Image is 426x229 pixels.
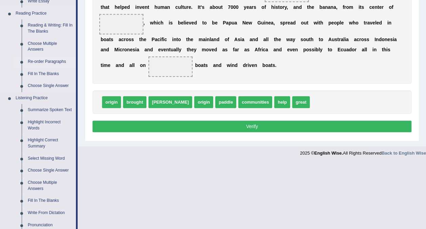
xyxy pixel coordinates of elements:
[361,4,364,10] b: s
[303,37,306,42] b: o
[296,4,299,10] b: n
[261,20,264,25] b: u
[210,4,212,10] b: a
[274,37,276,42] b: t
[274,4,276,10] b: i
[179,47,181,52] b: y
[187,47,188,52] b: t
[228,4,230,10] b: 7
[284,4,287,10] b: y
[176,47,178,52] b: l
[163,47,166,52] b: e
[345,37,346,42] b: i
[299,4,302,10] b: d
[293,4,296,10] b: a
[106,47,109,52] b: d
[102,4,105,10] b: h
[124,47,127,52] b: o
[228,20,231,25] b: p
[101,47,103,52] b: a
[212,20,215,25] b: b
[103,37,106,42] b: o
[199,37,203,42] b: m
[240,37,242,42] b: i
[183,20,185,25] b: l
[25,134,76,152] a: Highlight Correct Summary
[164,37,167,42] b: c
[215,20,218,25] b: e
[25,177,76,195] a: Choose Multiple Answers
[209,47,211,52] b: v
[268,20,271,25] b: e
[319,4,322,10] b: b
[286,20,287,25] b: r
[365,20,367,25] b: r
[390,37,393,42] b: s
[105,4,108,10] b: a
[252,4,253,10] b: r
[144,37,146,42] b: e
[93,121,411,132] button: Verify
[307,4,309,10] b: t
[190,37,193,42] b: e
[202,47,206,52] b: m
[344,4,346,10] b: r
[334,37,337,42] b: s
[109,37,111,42] b: t
[160,37,161,42] b: i
[201,4,202,10] b: '
[354,37,357,42] b: a
[182,4,184,10] b: t
[271,4,274,10] b: h
[103,47,106,52] b: n
[290,20,293,25] b: a
[25,116,76,134] a: Highlight Incorrect Words
[349,20,353,25] b: w
[144,47,147,52] b: a
[320,37,323,42] b: o
[246,4,249,10] b: e
[187,4,188,10] b: r
[293,20,296,25] b: d
[290,37,292,42] b: a
[158,47,161,52] b: e
[13,92,76,104] a: Listening Practice
[263,37,266,42] b: a
[115,4,118,10] b: h
[257,20,261,25] b: G
[184,4,187,10] b: u
[202,4,204,10] b: s
[287,20,290,25] b: e
[160,4,164,10] b: m
[235,47,237,52] b: a
[292,37,295,42] b: y
[25,80,76,92] a: Choose Single Answer
[331,20,334,25] b: e
[287,4,288,10] b: ,
[308,4,311,10] b: h
[169,47,171,52] b: t
[319,20,320,25] b: t
[341,20,344,25] b: e
[214,37,217,42] b: n
[372,4,374,10] b: e
[99,14,143,34] span: Drop target
[273,20,275,25] b: ,
[336,4,337,10] b: ,
[374,4,378,10] b: n
[333,4,336,10] b: a
[364,37,367,42] b: s
[188,37,191,42] b: h
[364,20,365,25] b: t
[382,4,383,10] b: r
[155,4,158,10] b: h
[249,4,252,10] b: a
[124,37,125,42] b: r
[261,4,264,10] b: o
[378,4,379,10] b: t
[340,20,341,25] b: l
[114,47,118,52] b: M
[119,37,121,42] b: a
[194,47,197,52] b: y
[166,47,169,52] b: n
